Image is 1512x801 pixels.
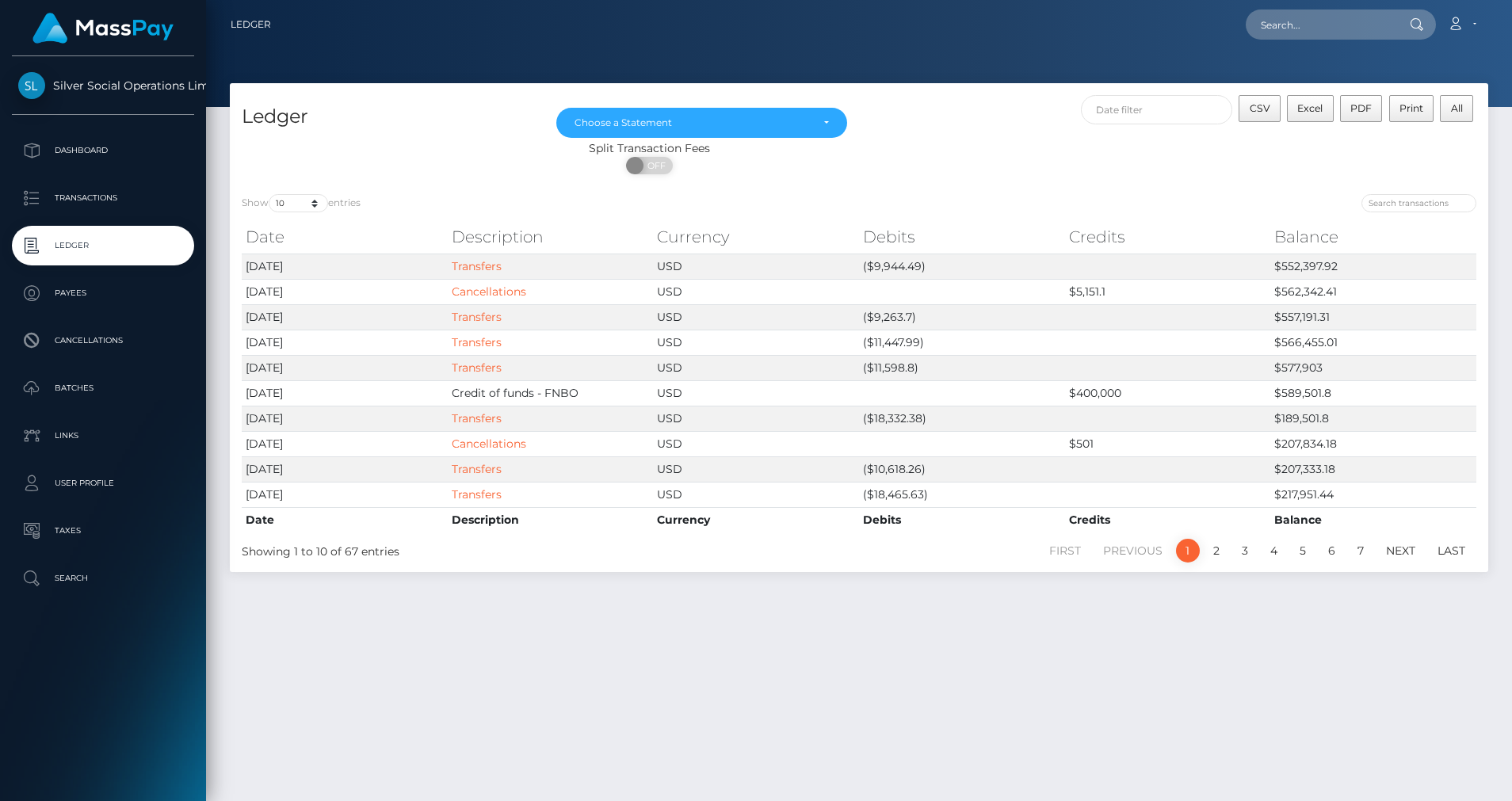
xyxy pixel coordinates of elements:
[242,406,448,431] td: [DATE]
[12,131,194,170] a: Dashboard
[12,226,194,265] a: Ledger
[1287,95,1334,122] button: Excel
[242,431,448,456] td: [DATE]
[18,329,188,353] p: Cancellations
[12,273,194,313] a: Payees
[242,330,448,355] td: [DATE]
[12,416,194,456] a: Links
[653,355,859,380] td: USD
[242,355,448,380] td: [DATE]
[1065,380,1271,406] td: $400,000
[1065,221,1271,253] th: Credits
[1270,406,1476,431] td: $189,501.8
[452,259,502,273] a: Transfers
[452,310,502,324] a: Transfers
[18,186,188,210] p: Transactions
[653,279,859,304] td: USD
[1297,102,1323,114] span: Excel
[1350,102,1372,114] span: PDF
[635,157,674,174] span: OFF
[18,519,188,543] p: Taxes
[859,406,1065,431] td: ($18,332.38)
[653,406,859,431] td: USD
[859,355,1065,380] td: ($11,598.8)
[12,368,194,408] a: Batches
[556,108,847,138] button: Choose a Statement
[452,360,502,375] a: Transfers
[1429,539,1474,563] a: Last
[231,8,271,41] a: Ledger
[12,321,194,360] a: Cancellations
[242,254,448,279] td: [DATE]
[230,140,1069,157] div: Split Transaction Fees
[18,234,188,257] p: Ledger
[452,284,526,299] a: Cancellations
[242,194,361,212] label: Show entries
[859,482,1065,507] td: ($18,465.63)
[242,380,448,406] td: [DATE]
[1270,482,1476,507] td: $217,951.44
[1377,539,1424,563] a: Next
[452,411,502,425] a: Transfers
[18,139,188,162] p: Dashboard
[452,462,502,476] a: Transfers
[1399,102,1423,114] span: Print
[452,335,502,349] a: Transfers
[1081,95,1232,124] input: Date filter
[1205,539,1228,563] a: 2
[859,254,1065,279] td: ($9,944.49)
[1361,194,1476,212] input: Search transactions
[1270,507,1476,532] th: Balance
[1451,102,1463,114] span: All
[1233,539,1257,563] a: 3
[242,456,448,482] td: [DATE]
[653,456,859,482] td: USD
[1250,102,1270,114] span: CSV
[12,511,194,551] a: Taxes
[12,463,194,503] a: User Profile
[859,456,1065,482] td: ($10,618.26)
[1246,10,1395,40] input: Search...
[575,116,811,129] div: Choose a Statement
[448,380,654,406] td: Credit of funds - FNBO
[18,281,188,305] p: Payees
[18,566,188,590] p: Search
[242,221,448,253] th: Date
[1270,431,1476,456] td: $207,834.18
[448,507,654,532] th: Description
[859,221,1065,253] th: Debits
[18,471,188,495] p: User Profile
[653,304,859,330] td: USD
[653,380,859,406] td: USD
[1349,539,1373,563] a: 7
[1065,507,1271,532] th: Credits
[859,507,1065,532] th: Debits
[653,507,859,532] th: Currency
[1270,221,1476,253] th: Balance
[859,304,1065,330] td: ($9,263.7)
[1239,95,1281,122] button: CSV
[1262,539,1286,563] a: 4
[653,254,859,279] td: USD
[448,221,654,253] th: Description
[653,431,859,456] td: USD
[452,487,502,502] a: Transfers
[1291,539,1315,563] a: 5
[1270,456,1476,482] td: $207,333.18
[1389,95,1434,122] button: Print
[12,559,194,598] a: Search
[1270,279,1476,304] td: $562,342.41
[653,221,859,253] th: Currency
[1065,431,1271,456] td: $501
[653,482,859,507] td: USD
[1270,304,1476,330] td: $557,191.31
[1270,355,1476,380] td: $577,903
[1176,539,1200,563] a: 1
[859,330,1065,355] td: ($11,447.99)
[1440,95,1473,122] button: All
[269,194,328,212] select: Showentries
[242,279,448,304] td: [DATE]
[18,424,188,448] p: Links
[242,482,448,507] td: [DATE]
[452,437,526,451] a: Cancellations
